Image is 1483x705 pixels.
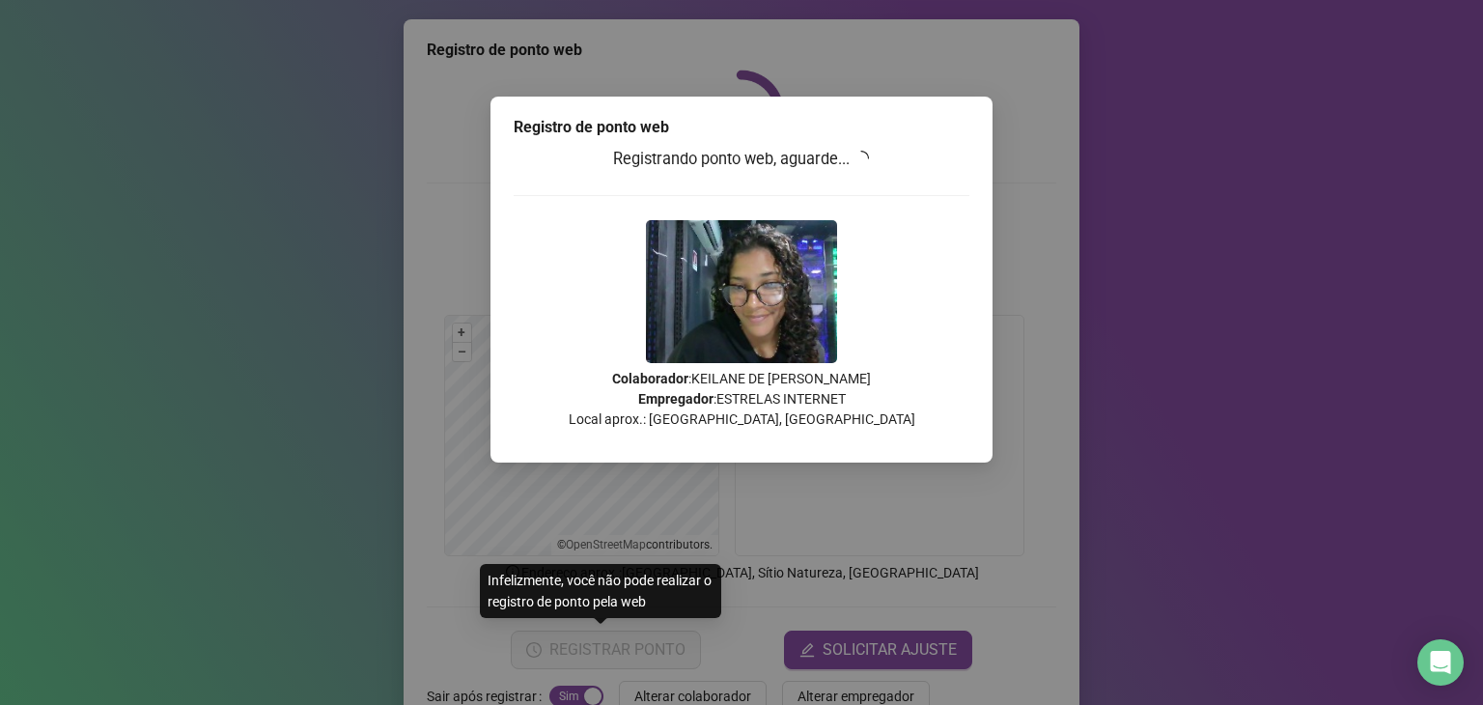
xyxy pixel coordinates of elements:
div: Open Intercom Messenger [1417,639,1464,686]
img: Z [646,220,837,363]
strong: Empregador [638,391,714,407]
h3: Registrando ponto web, aguarde... [514,147,969,172]
div: Registro de ponto web [514,116,969,139]
strong: Colaborador [612,371,688,386]
span: loading [852,149,872,169]
p: : KEILANE DE [PERSON_NAME] : ESTRELAS INTERNET Local aprox.: [GEOGRAPHIC_DATA], [GEOGRAPHIC_DATA] [514,369,969,430]
div: Infelizmente, você não pode realizar o registro de ponto pela web [480,564,721,618]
